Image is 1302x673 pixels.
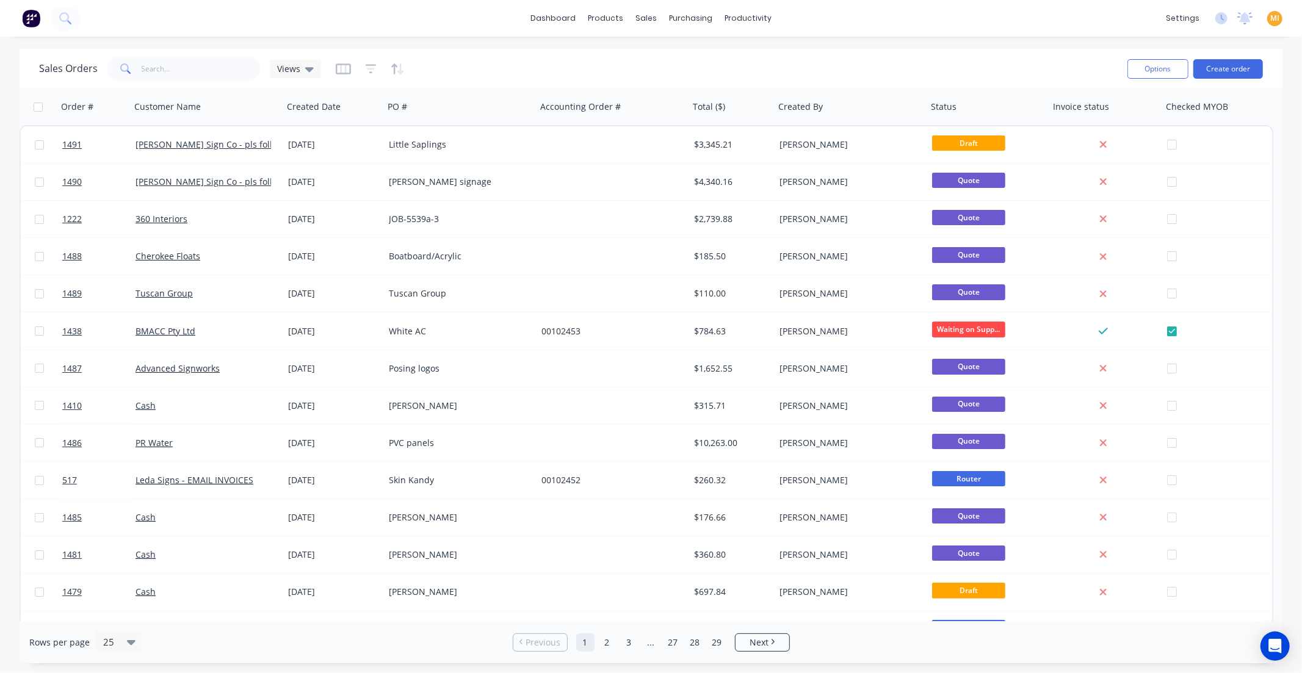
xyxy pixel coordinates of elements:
[779,325,915,337] div: [PERSON_NAME]
[388,101,407,113] div: PO #
[288,511,379,524] div: [DATE]
[694,400,766,412] div: $315.71
[779,511,915,524] div: [PERSON_NAME]
[62,499,136,536] a: 1485
[694,250,766,262] div: $185.50
[1166,101,1228,113] div: Checked MYOB
[136,287,193,299] a: Tuscan Group
[62,387,136,424] a: 1410
[694,437,766,449] div: $10,263.00
[389,287,524,300] div: Tuscan Group
[389,549,524,561] div: [PERSON_NAME]
[389,511,524,524] div: [PERSON_NAME]
[389,176,524,188] div: [PERSON_NAME] signage
[932,397,1005,412] span: Quote
[136,474,253,486] a: Leda Signs - EMAIL INVOICES
[1127,59,1188,79] button: Options
[288,213,379,225] div: [DATE]
[779,176,915,188] div: [PERSON_NAME]
[136,139,327,150] a: [PERSON_NAME] Sign Co - pls follow up orders
[642,633,660,652] a: Jump forward
[540,101,621,113] div: Accounting Order #
[62,474,77,486] span: 517
[62,549,82,561] span: 1481
[61,101,93,113] div: Order #
[513,636,567,649] a: Previous page
[62,126,136,163] a: 1491
[136,400,156,411] a: Cash
[288,250,379,262] div: [DATE]
[582,9,629,27] div: products
[779,400,915,412] div: [PERSON_NAME]
[718,9,778,27] div: productivity
[288,287,379,300] div: [DATE]
[136,511,156,523] a: Cash
[62,287,82,300] span: 1489
[932,434,1005,449] span: Quote
[779,549,915,561] div: [PERSON_NAME]
[288,400,379,412] div: [DATE]
[389,139,524,151] div: Little Saplings
[932,322,1005,337] span: Waiting on Supp...
[62,462,136,498] a: 517
[62,325,82,337] span: 1438
[62,275,136,312] a: 1489
[389,586,524,598] div: [PERSON_NAME]
[389,362,524,375] div: Posing logos
[1053,101,1109,113] div: Invoice status
[142,57,261,81] input: Search...
[694,362,766,375] div: $1,652.55
[932,471,1005,486] span: Router
[779,474,915,486] div: [PERSON_NAME]
[62,586,82,598] span: 1479
[389,400,524,412] div: [PERSON_NAME]
[29,636,90,649] span: Rows per page
[62,437,82,449] span: 1486
[1270,13,1279,24] span: MI
[620,633,638,652] a: Page 3
[664,633,682,652] a: Page 27
[694,511,766,524] div: $176.66
[134,101,201,113] div: Customer Name
[288,176,379,188] div: [DATE]
[779,250,915,262] div: [PERSON_NAME]
[524,9,582,27] a: dashboard
[39,63,98,74] h1: Sales Orders
[694,139,766,151] div: $3,345.21
[62,176,82,188] span: 1490
[62,164,136,200] a: 1490
[1160,9,1206,27] div: settings
[598,633,617,652] a: Page 2
[1260,632,1290,661] div: Open Intercom Messenger
[62,511,82,524] span: 1485
[136,213,187,225] a: 360 Interiors
[288,139,379,151] div: [DATE]
[389,250,524,262] div: Boatboard/Acrylic
[288,586,379,598] div: [DATE]
[693,101,725,113] div: Total ($)
[932,545,1005,561] span: Quote
[694,176,766,188] div: $4,340.16
[136,325,195,337] a: BMACC Pty Ltd
[932,247,1005,262] span: Quote
[62,201,136,237] a: 1222
[62,238,136,275] a: 1488
[779,213,915,225] div: [PERSON_NAME]
[136,437,173,448] a: PR Water
[62,400,82,412] span: 1410
[708,633,726,652] a: Page 29
[778,101,823,113] div: Created By
[932,210,1005,225] span: Quote
[694,213,766,225] div: $2,739.88
[62,250,82,262] span: 1488
[277,62,300,75] span: Views
[389,437,524,449] div: PVC panels
[288,362,379,375] div: [DATE]
[62,425,136,461] a: 1486
[288,474,379,486] div: [DATE]
[694,549,766,561] div: $360.80
[136,176,327,187] a: [PERSON_NAME] Sign Co - pls follow up orders
[62,362,82,375] span: 1487
[287,101,341,113] div: Created Date
[686,633,704,652] a: Page 28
